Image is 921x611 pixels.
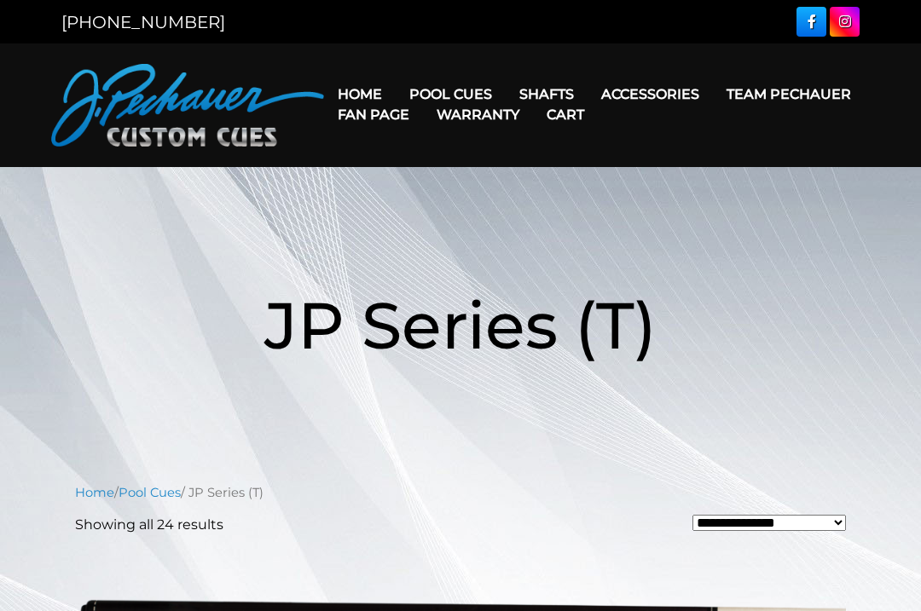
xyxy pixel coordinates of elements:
[396,72,506,116] a: Pool Cues
[75,485,114,500] a: Home
[533,93,598,136] a: Cart
[423,93,533,136] a: Warranty
[75,515,223,535] p: Showing all 24 results
[324,93,423,136] a: Fan Page
[588,72,713,116] a: Accessories
[61,12,225,32] a: [PHONE_NUMBER]
[506,72,588,116] a: Shafts
[324,72,396,116] a: Home
[713,72,865,116] a: Team Pechauer
[51,64,324,147] img: Pechauer Custom Cues
[75,483,846,502] nav: Breadcrumb
[692,515,846,531] select: Shop order
[119,485,181,500] a: Pool Cues
[264,285,657,365] span: JP Series (T)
